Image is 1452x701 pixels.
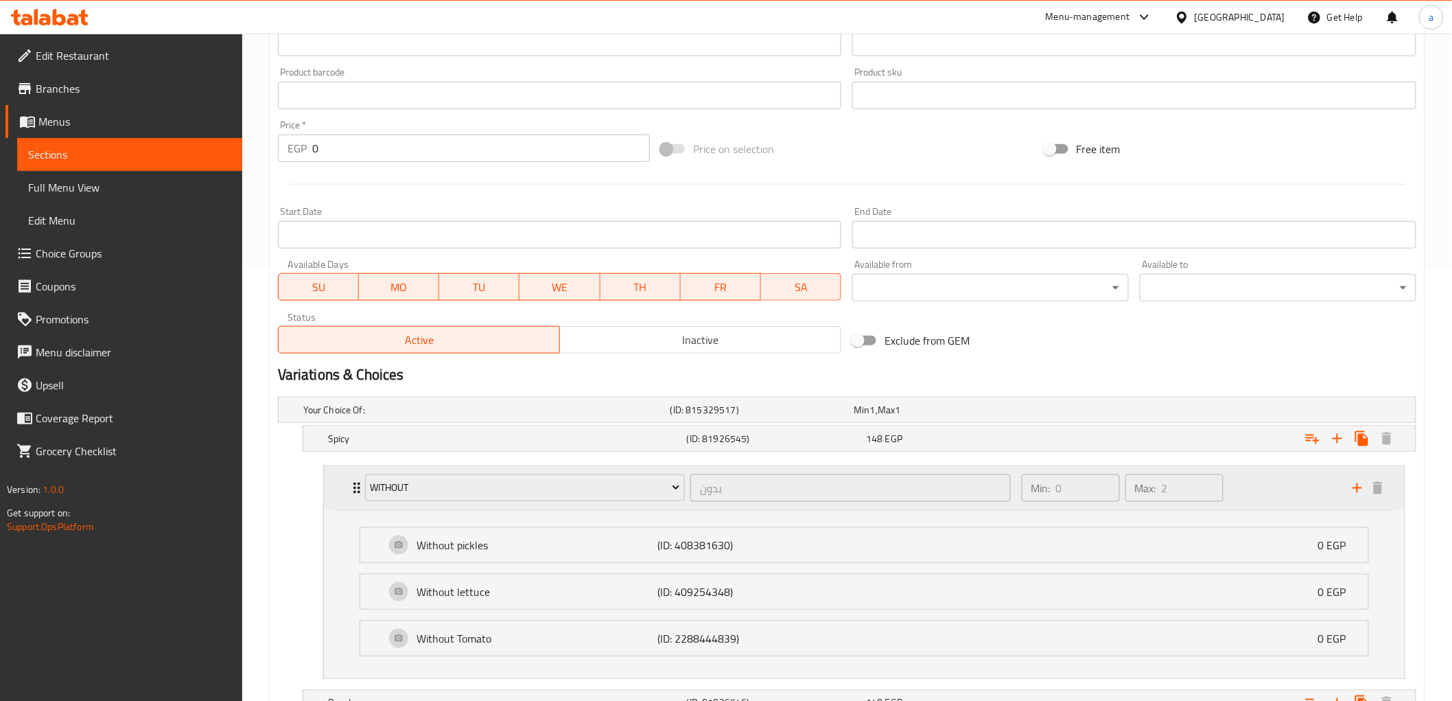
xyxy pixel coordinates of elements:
p: (ID: 409254348) [658,584,819,600]
span: Active [284,330,554,350]
div: ​ [852,274,1129,301]
span: SU [284,277,353,297]
span: 1.0.0 [43,481,64,498]
a: Upsell [5,369,242,402]
h5: (ID: 815329517) [670,403,849,417]
span: Sections [28,146,231,163]
span: 148 [866,430,882,448]
p: (ID: 2288444839) [658,630,819,647]
a: Menu disclaimer [5,336,242,369]
span: Full Menu View [28,179,231,196]
span: TH [606,277,675,297]
button: SU [278,273,359,301]
a: Branches [5,72,242,105]
span: Get support on: [7,504,70,522]
a: Coupons [5,270,242,303]
span: Menu disclaimer [36,344,231,360]
a: Edit Menu [17,204,242,237]
span: Max [878,401,895,419]
button: MO [359,273,439,301]
input: Please enter product barcode [278,82,842,109]
h5: (ID: 81926545) [687,432,861,446]
span: Without [370,479,680,496]
button: TH [600,273,681,301]
span: Choice Groups [36,245,231,262]
span: Grocery Checklist [36,443,231,459]
button: Inactive [559,326,841,354]
button: Clone new choice [1350,426,1374,451]
span: 1 [870,401,876,419]
span: Upsell [36,377,231,393]
span: SA [766,277,836,297]
span: WE [525,277,594,297]
div: ​ [1140,274,1416,301]
input: Please enter price [312,135,650,162]
button: add [1347,478,1368,498]
h5: Spicy [328,432,681,446]
button: TU [439,273,519,301]
button: Add choice group [1300,426,1325,451]
span: Menus [38,113,231,130]
input: Please enter product sku [852,82,1416,109]
span: Inactive [565,330,836,350]
span: Price on selection [693,141,774,157]
button: FR [681,273,761,301]
button: Without [365,474,685,502]
div: Expand [360,528,1368,562]
button: SA [761,273,841,301]
p: 0 EGP [1318,630,1357,647]
button: Delete Spicy [1374,426,1399,451]
p: Without lettuce [417,584,658,600]
p: 0 EGP [1318,584,1357,600]
p: Min: [1031,480,1051,496]
button: Add new choice [1325,426,1350,451]
button: delete [1368,478,1388,498]
h2: Variations & Choices [278,365,1416,385]
a: Coverage Report [5,402,242,435]
div: Expand [324,466,1405,510]
div: Menu-management [1046,9,1130,25]
span: Promotions [36,311,231,327]
p: EGP [288,140,307,157]
p: 0 EGP [1318,537,1357,553]
span: FR [686,277,756,297]
span: TU [445,277,514,297]
span: Coverage Report [36,410,231,426]
span: Free item [1077,141,1121,157]
p: (ID: 408381630) [658,537,819,553]
a: Support.OpsPlatform [7,518,94,536]
a: Edit Restaurant [5,39,242,72]
span: EGP [885,430,902,448]
span: 1 [895,401,901,419]
a: Menus [5,105,242,138]
div: Expand [360,575,1368,609]
span: Version: [7,481,40,498]
span: Edit Menu [28,212,231,229]
h5: Your Choice Of: [303,403,665,417]
div: Expand [360,621,1368,656]
span: a [1429,10,1433,25]
span: Edit Restaurant [36,47,231,64]
li: ExpandExpandExpandExpand [312,460,1416,685]
span: Branches [36,80,231,97]
a: Choice Groups [5,237,242,270]
div: , [854,403,1032,417]
a: Sections [17,138,242,171]
p: Max: [1135,480,1156,496]
div: [GEOGRAPHIC_DATA] [1195,10,1285,25]
a: Grocery Checklist [5,435,242,468]
span: Coupons [36,278,231,295]
button: WE [519,273,600,301]
div: Expand [279,398,1416,422]
span: Exclude from GEM [885,332,970,349]
span: MO [364,277,434,297]
p: Without Tomato [417,630,658,647]
div: Expand [303,426,1416,451]
a: Promotions [5,303,242,336]
a: Full Menu View [17,171,242,204]
button: Active [278,326,560,354]
span: Min [854,401,869,419]
p: Without pickles [417,537,658,553]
